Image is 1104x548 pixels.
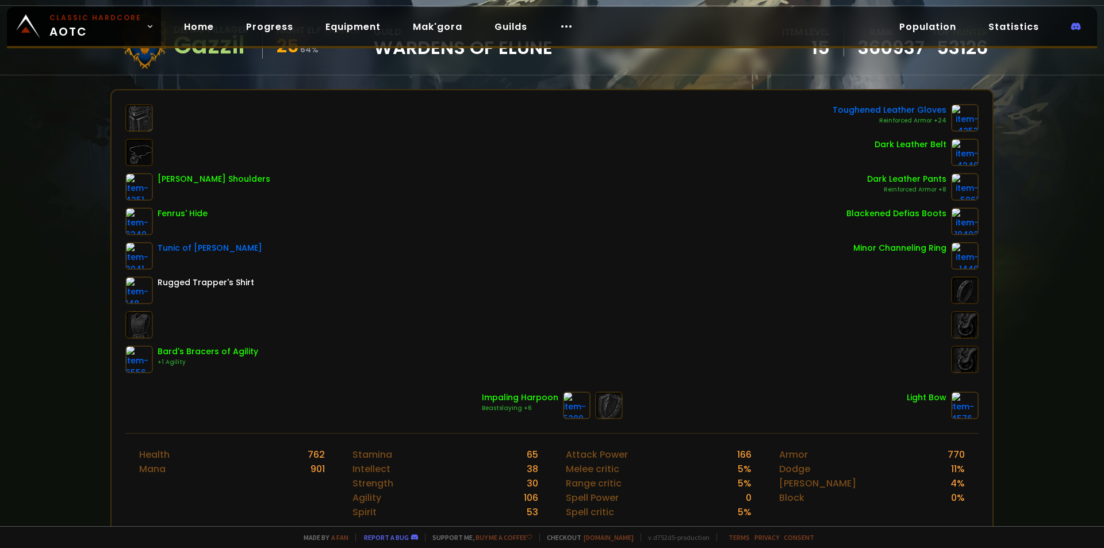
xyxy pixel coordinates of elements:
div: guild [374,25,553,56]
img: item-4251 [125,173,153,201]
a: Progress [237,15,302,39]
div: 762 [308,447,325,462]
div: 38 [527,462,538,476]
img: item-1449 [951,242,979,270]
div: Strength [352,476,393,490]
div: Reinforced Armor +8 [867,185,946,194]
div: Rugged Trapper's Shirt [158,277,254,289]
img: item-4253 [951,104,979,132]
a: Home [175,15,223,39]
div: Dark Leather Belt [875,139,946,151]
a: Population [890,15,965,39]
div: Impaling Harpoon [482,392,558,404]
div: Dark Leather Pants [867,173,946,185]
div: Minor Channeling Ring [853,242,946,254]
div: 770 [948,447,965,462]
a: Mak'gora [404,15,471,39]
div: Tunic of [PERSON_NAME] [158,242,262,254]
div: Spirit [352,505,377,519]
div: 106 [524,490,538,505]
a: Guilds [485,15,536,39]
div: Spell Power [566,490,619,505]
div: Dodge [779,462,810,476]
img: item-4576 [951,392,979,419]
span: Made by [297,533,348,542]
div: 65 [527,447,538,462]
div: Agility [352,490,381,505]
img: item-4249 [951,139,979,166]
div: [PERSON_NAME] Shoulders [158,173,270,185]
div: 5 % [738,476,752,490]
div: Armor [779,447,808,462]
a: Classic HardcoreAOTC [7,7,161,46]
div: Spell critic [566,505,614,519]
div: 53 [527,505,538,519]
a: Privacy [754,533,779,542]
small: 64 % [300,44,319,55]
a: Statistics [979,15,1048,39]
span: Wardens of Elune [374,39,553,56]
span: Checkout [539,533,634,542]
div: 901 [310,462,325,476]
div: 0 % [951,490,965,505]
div: Toughened Leather Gloves [833,104,946,116]
img: item-2041 [125,242,153,270]
span: AOTC [49,13,141,40]
div: Health [139,447,170,462]
div: Gazzil [174,37,248,54]
div: Range critic [566,476,622,490]
img: item-5961 [951,173,979,201]
img: item-6340 [125,208,153,235]
span: v. d752d5 - production [641,533,710,542]
img: item-6556 [125,346,153,373]
a: a fan [331,533,348,542]
div: Blackened Defias Boots [846,208,946,220]
div: 11 % [951,462,965,476]
div: Beastslaying +6 [482,404,558,413]
div: Block [779,490,804,505]
img: item-10402 [951,208,979,235]
img: item-5200 [563,392,591,419]
div: Fenrus' Hide [158,208,208,220]
a: Terms [729,533,750,542]
div: Attack Power [566,447,628,462]
div: Stamina [352,447,392,462]
div: 5 % [738,462,752,476]
div: [PERSON_NAME] [779,476,856,490]
div: 4 % [950,476,965,490]
small: Classic Hardcore [49,13,141,23]
div: 166 [737,447,752,462]
div: Light Bow [907,392,946,404]
a: Equipment [316,15,390,39]
a: Buy me a coffee [476,533,532,542]
div: Intellect [352,462,390,476]
div: 5 % [738,505,752,519]
div: Melee critic [566,462,619,476]
div: Mana [139,462,166,476]
div: Reinforced Armor +24 [833,116,946,125]
a: 360937 [858,39,925,56]
a: Consent [784,533,814,542]
span: Support me, [425,533,532,542]
a: [DOMAIN_NAME] [584,533,634,542]
div: 30 [527,476,538,490]
div: +1 Agility [158,358,258,367]
img: item-148 [125,277,153,304]
a: Report a bug [364,533,409,542]
div: Bard's Bracers of Agility [158,346,258,358]
div: 0 [746,490,752,505]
